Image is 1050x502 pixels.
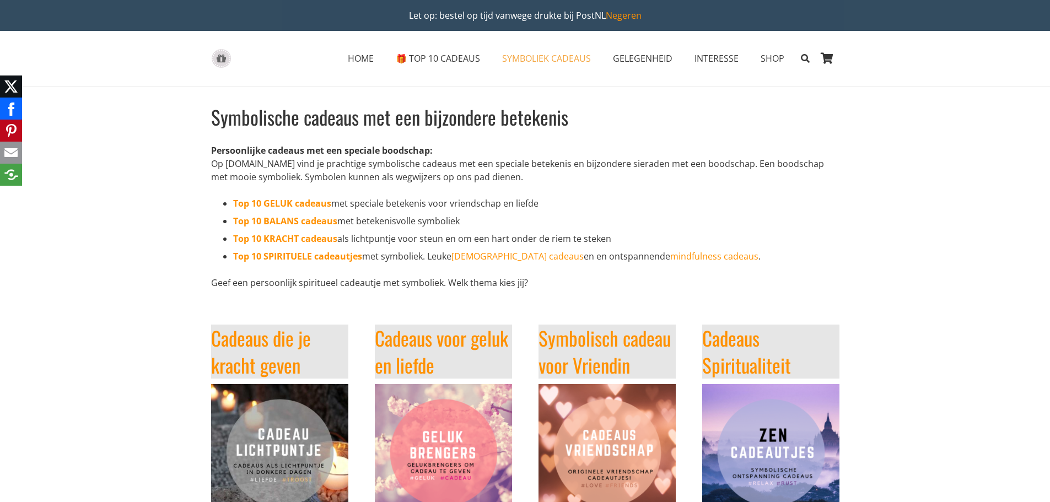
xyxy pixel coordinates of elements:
[795,45,815,72] a: Zoeken
[694,52,739,64] span: INTERESSE
[233,215,337,227] a: Top 10 BALANS cadeaus
[211,104,839,131] h1: Symbolische cadeaus met een bijzondere betekenis
[233,197,839,210] li: met speciale betekenis voor vriendschap en liefde
[337,45,385,72] a: HOMEHOME Menu
[606,9,642,21] a: Negeren
[233,233,337,245] a: Top 10 KRACHT cadeaus
[750,45,795,72] a: SHOPSHOP Menu
[211,276,839,289] p: Geef een persoonlijk spiritueel cadeautje met symboliek. Welk thema kies jij?
[670,250,758,262] a: mindfulness cadeaus
[761,52,784,64] span: SHOP
[613,52,672,64] span: GELEGENHEID
[502,52,591,64] span: SYMBOLIEK CADEAUS
[233,250,362,262] a: Top 10 SPIRITUELE cadeautjes
[602,45,683,72] a: GELEGENHEIDGELEGENHEID Menu
[211,49,231,68] a: gift-box-icon-grey-inspirerendwinkelen
[539,323,671,379] a: Symbolisch cadeau voor Vriendin
[702,323,791,379] a: Cadeaus Spiritualiteit
[396,52,480,64] span: 🎁 TOP 10 CADEAUS
[385,45,491,72] a: 🎁 TOP 10 CADEAUS🎁 TOP 10 CADEAUS Menu
[233,232,839,245] li: als lichtpuntje voor steun en om een hart onder de riem te steken
[815,31,839,86] a: Winkelwagen
[375,323,508,379] a: Cadeaus voor geluk en liefde
[211,144,839,183] p: Op [DOMAIN_NAME] vind je prachtige symbolische cadeaus met een speciale betekenis en bijzondere s...
[211,144,433,156] strong: Persoonlijke cadeaus met een speciale boodschap:
[491,45,602,72] a: SYMBOLIEK CADEAUSSYMBOLIEK CADEAUS Menu
[348,52,374,64] span: HOME
[233,197,331,209] a: Top 10 GELUK cadeaus
[451,250,584,262] a: [DEMOGRAPHIC_DATA] cadeaus
[211,323,311,379] a: Cadeaus die je kracht geven
[233,214,839,228] li: met betekenisvolle symboliek
[683,45,750,72] a: INTERESSEINTERESSE Menu
[233,250,839,263] li: met symboliek. Leuke en en ontspannende .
